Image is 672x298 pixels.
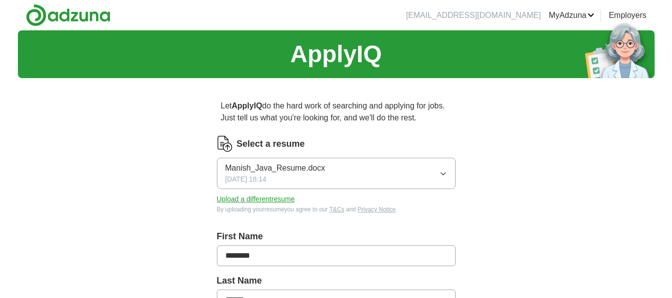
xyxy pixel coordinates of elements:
[406,9,541,21] li: [EMAIL_ADDRESS][DOMAIN_NAME]
[217,194,295,204] button: Upload a differentresume
[225,174,267,185] span: [DATE] 18:14
[549,9,594,21] a: MyAdzuna
[609,9,647,21] a: Employers
[290,36,382,72] h1: ApplyIQ
[217,205,456,214] div: By uploading your resume you agree to our and .
[217,136,233,152] img: CV Icon
[26,4,110,26] img: Adzuna logo
[358,206,396,213] a: Privacy Notice
[217,274,456,288] label: Last Name
[217,96,456,128] p: Let do the hard work of searching and applying for jobs. Just tell us what you're looking for, an...
[217,230,456,243] label: First Name
[217,158,456,189] button: Manish_Java_Resume.docx[DATE] 18:14
[329,206,344,213] a: T&Cs
[225,162,325,174] span: Manish_Java_Resume.docx
[232,101,262,110] strong: ApplyIQ
[237,137,305,151] label: Select a resume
